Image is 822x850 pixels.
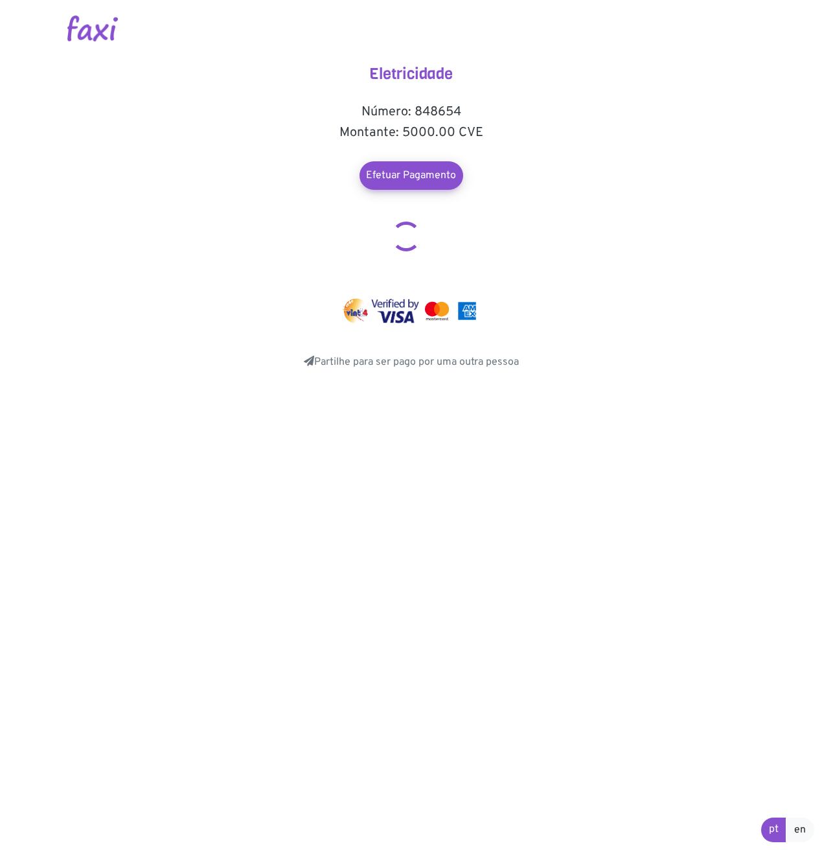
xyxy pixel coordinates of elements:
[371,299,420,323] img: visa
[786,818,814,842] a: en
[455,299,479,323] img: mastercard
[282,65,541,84] h4: Eletricidade
[304,356,519,369] a: Partilhe para ser pago por uma outra pessoa
[422,299,451,323] img: mastercard
[282,125,541,141] h5: Montante: 5000.00 CVE
[761,818,786,842] a: pt
[343,299,369,323] img: vinti4
[360,161,463,190] a: Efetuar Pagamento
[282,104,541,120] h5: Número: 848654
